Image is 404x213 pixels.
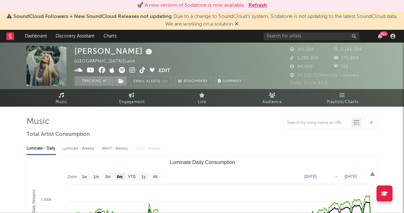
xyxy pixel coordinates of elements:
text: 1m [93,175,99,179]
a: Engagement [97,89,167,107]
text: [DATE] [304,174,316,179]
span: 725 [334,65,348,69]
span: 275,000 [334,56,359,60]
span: Playlists/Charts [327,98,358,106]
div: [PERSON_NAME] [74,46,154,56]
text: 1w [82,175,87,179]
a: Audience [237,89,308,107]
a: Dashboard [20,30,51,43]
button: Edit [159,67,170,75]
text: 6m [117,175,122,179]
span: Live [198,98,206,106]
div: [GEOGRAPHIC_DATA] | Latin [74,58,143,65]
span: 84,000 [290,65,313,69]
input: Search for artists [263,32,359,40]
text: → [334,174,338,179]
em: On [162,80,168,83]
div: 99 + [380,31,388,36]
span: SoundCloud Followers + New SoundCloud Releases not updating [13,14,172,19]
a: Charts [99,30,121,43]
div: BMAT - Weekly [102,143,129,154]
span: Music [56,98,67,106]
span: 1,186,386 [334,47,362,52]
button: Email AlertsOn [130,76,172,86]
span: Dismiss [235,22,239,27]
text: 3m [105,175,111,179]
span: : Due to a change to SoundCloud's system, Sodatone is not updating to the latest SoundCloud data.... [13,14,398,27]
span: 291,556 [290,47,314,52]
span: Engagement [119,98,145,106]
input: Search by song name or URL [284,120,351,126]
a: Playlists/Charts [308,89,378,107]
text: 1y [141,175,145,179]
div: Luminate - Weekly [62,143,96,154]
span: 10,339,512 Monthly Listeners [290,73,359,78]
span: Audience [263,98,282,106]
span: Summary [223,79,241,83]
text: All [153,175,157,179]
button: Summary [215,76,245,86]
a: Music [27,89,97,107]
text: YTD [128,175,135,179]
button: Refresh [248,2,267,9]
div: Luminate - Daily [27,143,56,154]
text: [DATE] [345,174,357,179]
span: Jump Score: 83.9 [290,81,328,85]
text: Zoom [67,175,77,179]
button: 99+ [378,34,382,39]
a: Discovery Assistant [51,30,99,43]
text: Luminate Daily Consumption [170,160,235,165]
span: Total Artist Consumption [27,131,90,138]
button: Tracking [74,76,114,86]
span: Benchmark [184,78,208,85]
a: Live [167,89,237,107]
div: 🚀 A new version of Sodatone is now available. [137,2,245,9]
a: Benchmark [175,76,211,86]
span: 1,200,000 [290,56,319,60]
text: 1 000k [41,198,51,201]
